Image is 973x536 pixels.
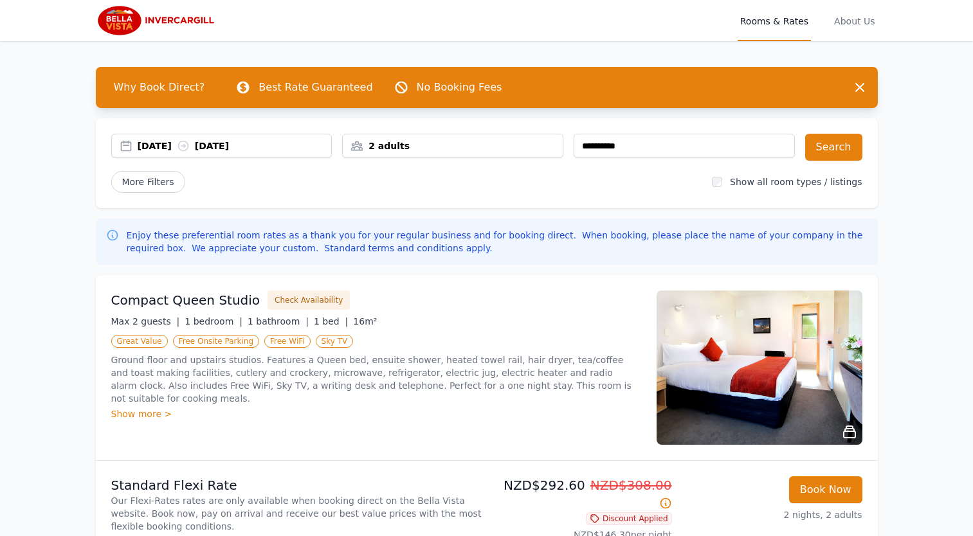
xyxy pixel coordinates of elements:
[264,335,311,348] span: Free WiFi
[185,316,242,326] span: 1 bedroom |
[111,407,641,420] div: Show more >
[111,335,168,348] span: Great Value
[730,177,862,187] label: Show all room types / listings
[316,335,354,348] span: Sky TV
[111,494,482,533] p: Our Flexi-Rates rates are only available when booking direct on the Bella Vista website. Book now...
[127,229,868,255] p: Enjoy these preferential room rates as a thank you for your regular business and for booking dire...
[590,478,672,493] span: NZD$308.00
[492,476,672,512] p: NZD$292.60
[417,80,502,95] p: No Booking Fees
[111,476,482,494] p: Standard Flexi Rate
[111,171,185,193] span: More Filters
[104,75,215,100] span: Why Book Direct?
[173,335,259,348] span: Free Onsite Parking
[111,316,180,326] span: Max 2 guests |
[353,316,377,326] span: 16m²
[268,290,350,310] button: Check Availability
[314,316,348,326] span: 1 bed |
[111,353,641,405] p: Ground floor and upstairs studios. Features a Queen bed, ensuite shower, heated towel rail, hair ...
[138,139,332,152] div: [DATE] [DATE]
[343,139,563,152] div: 2 adults
[111,291,260,309] h3: Compact Queen Studio
[259,80,372,95] p: Best Rate Guaranteed
[586,512,672,525] span: Discount Applied
[96,5,220,36] img: Bella Vista Invercargill
[789,476,862,503] button: Book Now
[248,316,309,326] span: 1 bathroom |
[805,134,862,161] button: Search
[682,508,862,521] p: 2 nights, 2 adults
